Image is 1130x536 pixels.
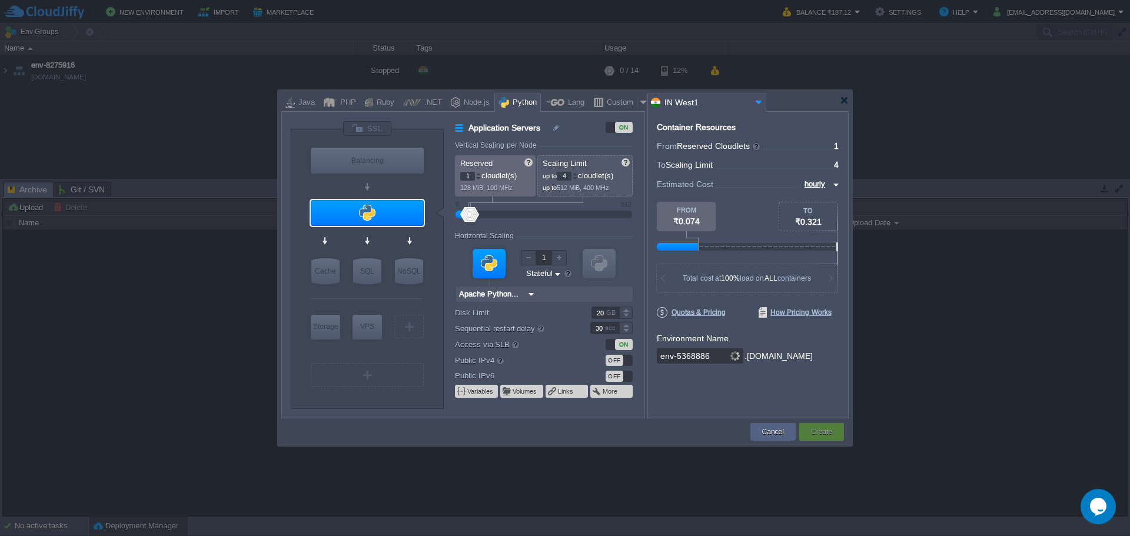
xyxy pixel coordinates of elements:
[467,387,494,396] button: Variables
[811,426,832,438] button: Create
[543,159,587,168] span: Scaling Limit
[460,159,493,168] span: Reserved
[621,201,632,208] div: 512
[657,141,677,151] span: From
[779,207,837,214] div: TO
[657,160,666,169] span: To
[677,141,761,151] span: Reserved Cloudlets
[421,94,442,112] div: .NET
[373,94,394,112] div: Ruby
[311,315,340,339] div: Storage Containers
[311,148,424,174] div: Load Balancer
[605,322,618,334] div: sec
[615,339,633,350] div: ON
[395,258,423,284] div: NoSQL Databases
[558,387,574,396] button: Links
[311,200,424,226] div: Application Servers
[745,348,813,364] div: .[DOMAIN_NAME]
[543,168,629,181] p: cloudlet(s)
[666,160,713,169] span: Scaling Limit
[509,94,537,112] div: Python
[455,232,517,240] div: Horizontal Scaling
[460,168,531,181] p: cloudlet(s)
[455,322,574,335] label: Sequential restart delay
[311,315,340,338] div: Storage
[603,94,637,112] div: Custom
[311,148,424,174] div: Balancing
[657,178,713,191] span: Estimated Cost
[1081,489,1118,524] iframe: chat widget
[455,354,574,367] label: Public IPv4
[606,355,623,366] div: OFF
[543,184,557,191] span: up to
[295,94,315,112] div: Java
[460,184,513,191] span: 128 MiB, 100 MHz
[603,387,619,396] button: More
[657,123,736,132] div: Container Resources
[456,201,459,208] div: 0
[615,122,633,133] div: ON
[557,184,609,191] span: 512 MiB, 400 MHz
[762,426,784,438] button: Cancel
[311,258,340,284] div: Cache
[606,371,623,382] div: OFF
[657,334,729,343] label: Environment Name
[353,315,382,338] div: VPS
[455,141,540,149] div: Vertical Scaling per Node
[394,315,424,338] div: Create New Layer
[337,94,356,112] div: PHP
[657,207,716,214] div: FROM
[657,307,726,318] span: Quotas & Pricing
[460,94,490,112] div: Node.js
[513,387,538,396] button: Volumes
[673,217,700,226] span: ₹0.074
[795,217,822,227] span: ₹0.321
[311,363,424,387] div: Create New Layer
[543,172,557,179] span: up to
[395,258,423,284] div: NoSQL
[564,94,584,112] div: Lang
[455,338,574,351] label: Access via SLB
[353,258,381,284] div: SQL Databases
[834,141,839,151] span: 1
[353,315,382,339] div: Elastic VPS
[455,307,574,319] label: Disk Limit
[455,369,574,382] label: Public IPv6
[834,160,839,169] span: 4
[759,307,832,318] span: How Pricing Works
[353,258,381,284] div: SQL
[606,307,618,318] div: GB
